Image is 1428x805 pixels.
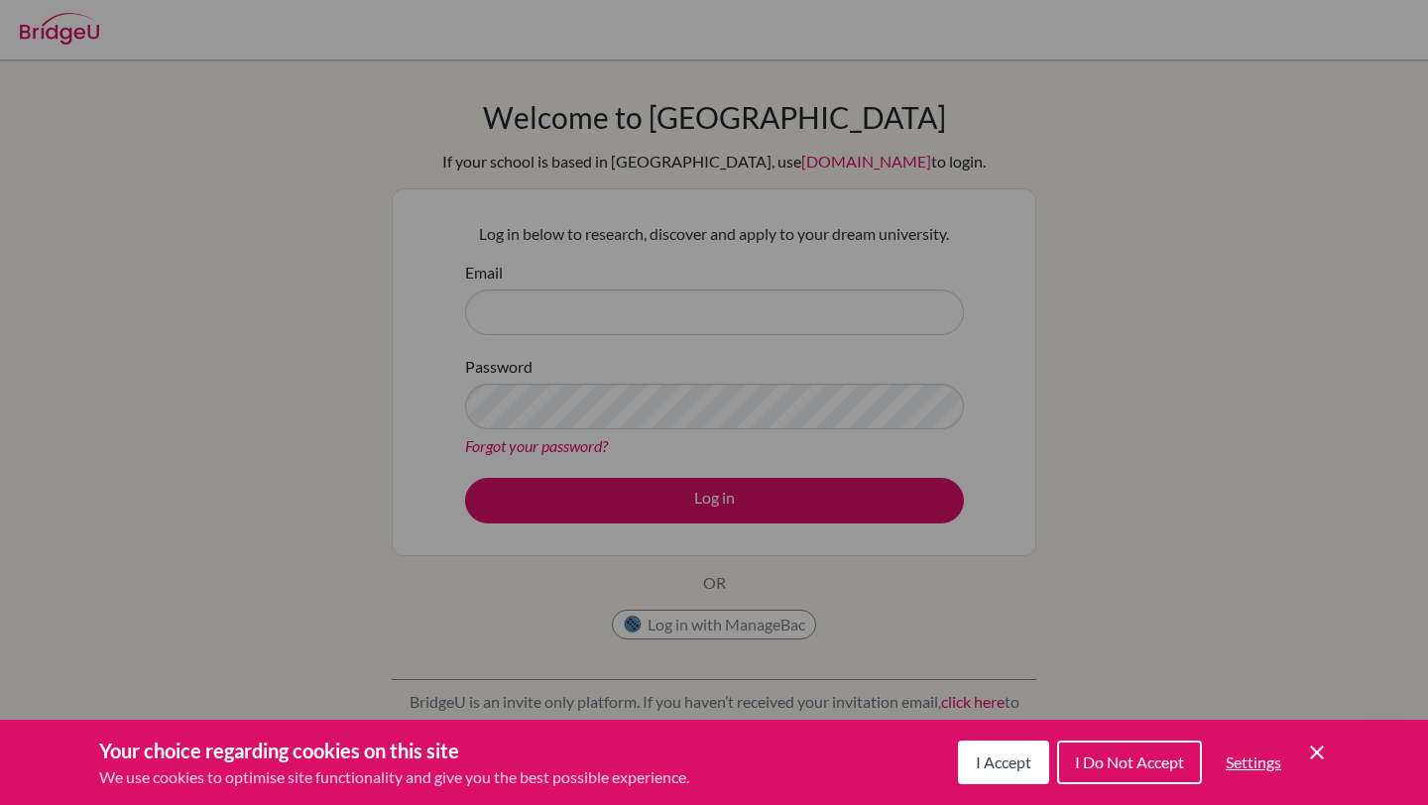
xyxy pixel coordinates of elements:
button: I Accept [958,741,1049,784]
span: I Accept [976,752,1031,771]
button: Save and close [1305,741,1329,764]
span: I Do Not Accept [1075,752,1184,771]
button: Settings [1210,743,1297,782]
button: I Do Not Accept [1057,741,1202,784]
h3: Your choice regarding cookies on this site [99,736,689,765]
p: We use cookies to optimise site functionality and give you the best possible experience. [99,765,689,789]
span: Settings [1226,752,1281,771]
